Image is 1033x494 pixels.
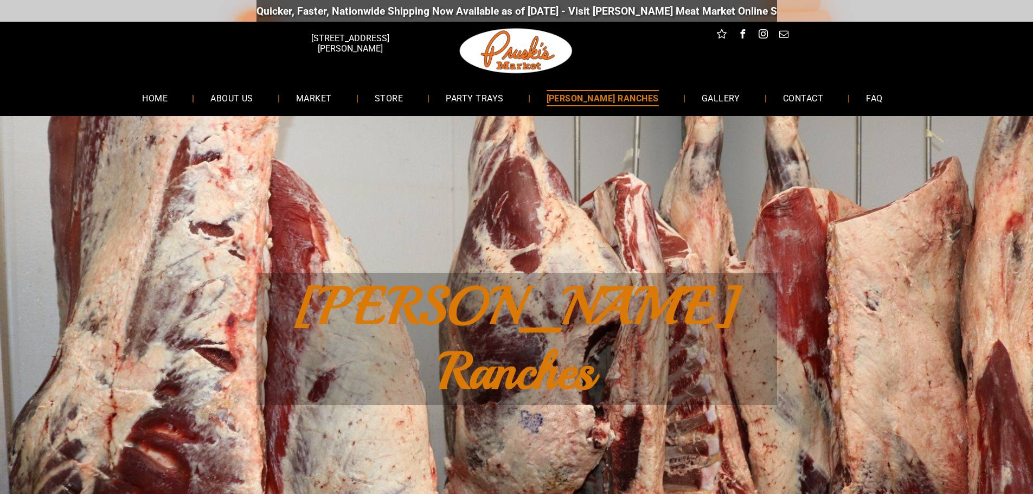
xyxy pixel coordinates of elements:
[530,84,675,112] a: [PERSON_NAME] RANCHES
[685,84,756,112] a: GALLERY
[126,84,184,112] a: HOME
[850,84,899,112] a: FAQ
[754,45,758,54] span: 0
[458,22,575,80] img: Pruski-s+Market+HQ+Logo2-1920w.png
[756,27,770,44] a: instagram
[280,28,420,59] span: [STREET_ADDRESS][PERSON_NAME]
[777,27,791,44] a: email
[294,274,739,404] span: [PERSON_NAME] Ranches
[429,84,519,112] a: PARTY TRAYS
[280,84,348,112] a: MARKET
[256,27,422,44] a: [STREET_ADDRESS][PERSON_NAME]
[715,27,729,44] a: Social network
[358,84,419,112] a: STORE
[735,27,749,44] a: facebook
[767,84,839,112] a: CONTACT
[194,84,270,112] a: ABOUT US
